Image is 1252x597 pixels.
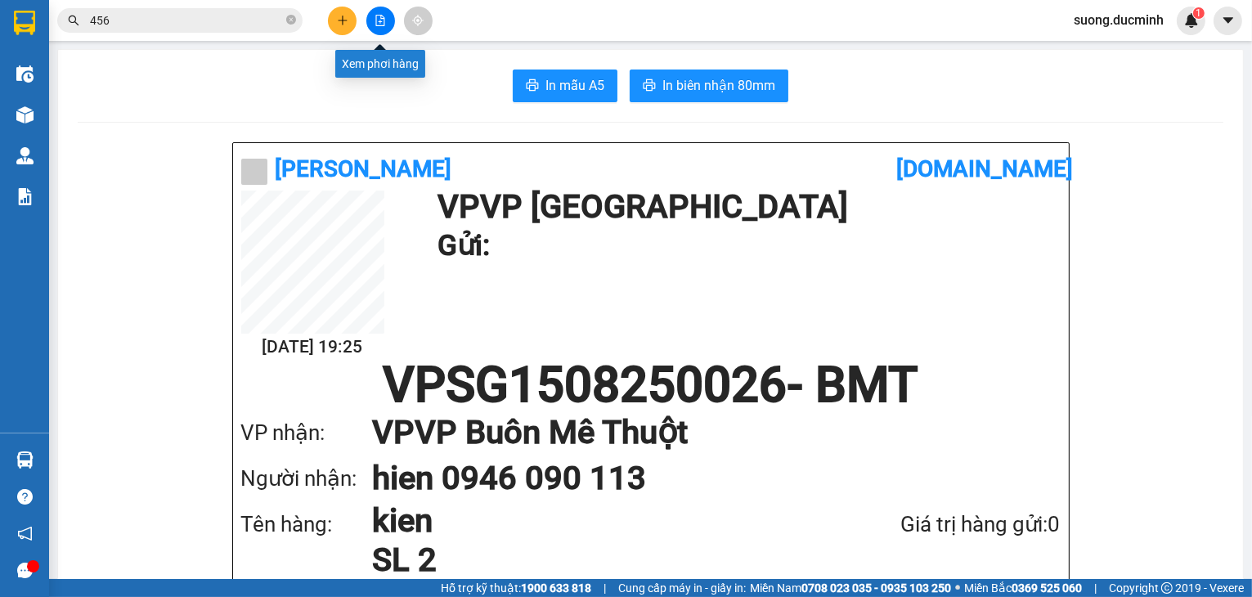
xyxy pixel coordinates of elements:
span: close-circle [286,13,296,29]
span: suong.ducminh [1061,10,1177,30]
h1: kien [372,501,814,541]
button: printerIn biên nhận 80mm [630,70,788,102]
h1: VPSG1508250026 - BMT [241,361,1061,410]
div: VP nhận: [241,416,372,450]
h2: [DATE] 19:25 [241,334,384,361]
button: caret-down [1214,7,1242,35]
span: Miền Bắc [964,579,1082,597]
span: In biên nhận 80mm [662,75,775,96]
b: [DOMAIN_NAME] [896,155,1073,182]
div: Người nhận: [241,462,372,496]
span: aim [412,15,424,26]
strong: 0369 525 060 [1012,581,1082,595]
img: warehouse-icon [16,451,34,469]
span: | [604,579,606,597]
button: printerIn mẫu A5 [513,70,617,102]
img: solution-icon [16,188,34,205]
div: Giá trị hàng gửi: 0 [814,508,1061,541]
img: icon-new-feature [1184,13,1199,28]
li: VP VP [GEOGRAPHIC_DATA] [8,70,113,123]
span: plus [337,15,348,26]
span: printer [526,79,539,94]
button: file-add [366,7,395,35]
span: notification [17,526,33,541]
span: close-circle [286,15,296,25]
span: copyright [1161,582,1173,594]
sup: 1 [1193,7,1205,19]
h1: Gửi: [438,223,1052,268]
h1: VP VP [GEOGRAPHIC_DATA] [438,191,1052,223]
span: In mẫu A5 [545,75,604,96]
span: environment [113,109,124,120]
li: [PERSON_NAME] [8,8,237,39]
h1: VP VP Buôn Mê Thuột [372,410,1028,456]
span: file-add [375,15,386,26]
h1: hien 0946 090 113 [372,456,1028,501]
span: Cung cấp máy in - giấy in: [618,579,746,597]
li: VP VP Buôn Mê Thuột [113,70,218,105]
button: aim [404,7,433,35]
span: ⚪️ [955,585,960,591]
strong: 1900 633 818 [521,581,591,595]
img: warehouse-icon [16,147,34,164]
img: warehouse-icon [16,106,34,123]
span: Miền Nam [750,579,951,597]
img: warehouse-icon [16,65,34,83]
span: printer [643,79,656,94]
span: question-circle [17,489,33,505]
span: Hỗ trợ kỹ thuật: [441,579,591,597]
span: | [1094,579,1097,597]
span: search [68,15,79,26]
h1: SL 2 [372,541,814,580]
span: caret-down [1221,13,1236,28]
button: plus [328,7,357,35]
input: Tìm tên, số ĐT hoặc mã đơn [90,11,283,29]
img: logo-vxr [14,11,35,35]
b: [PERSON_NAME] [276,155,452,182]
span: 1 [1196,7,1201,19]
span: message [17,563,33,578]
strong: 0708 023 035 - 0935 103 250 [801,581,951,595]
div: Tên hàng: [241,508,372,541]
